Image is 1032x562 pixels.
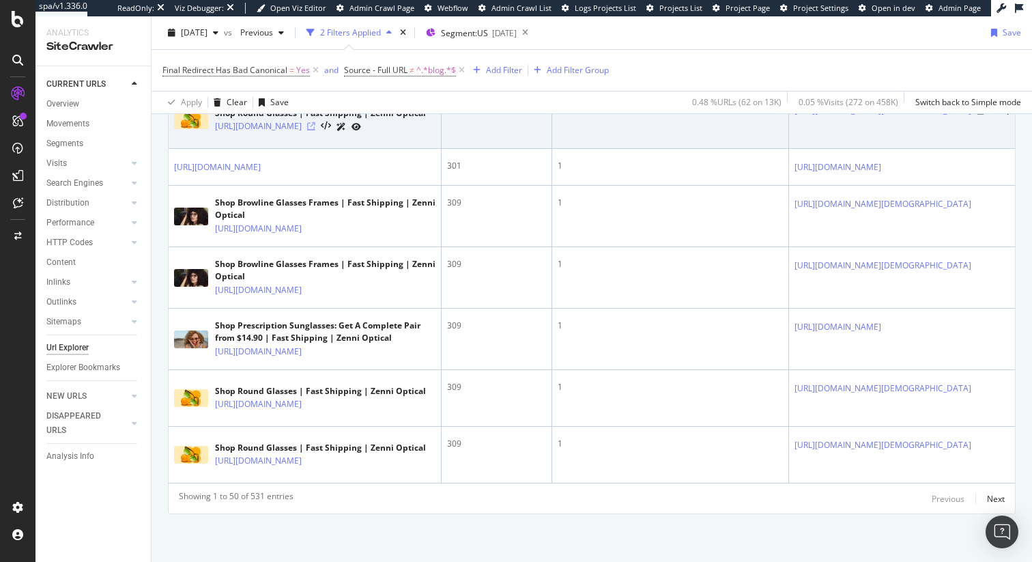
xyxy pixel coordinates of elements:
div: 309 [447,258,546,270]
a: Visits [46,156,128,171]
a: Sitemaps [46,315,128,329]
div: Save [270,96,289,108]
div: Add Filter Group [547,64,609,76]
div: Apply [181,96,202,108]
button: [DATE] [162,22,224,44]
div: Clear [227,96,247,108]
a: Distribution [46,196,128,210]
div: Distribution [46,196,89,210]
div: Analytics [46,27,140,39]
a: Outlinks [46,295,128,309]
a: CURRENT URLS [46,77,128,92]
span: Admin Crawl Page [349,3,414,13]
div: Url Explorer [46,341,89,355]
div: ReadOnly: [117,3,154,14]
a: Performance [46,216,128,230]
img: main image [174,208,208,225]
button: Next [987,490,1005,507]
div: Showing 1 to 50 of 531 entries [179,490,293,507]
div: Open Intercom Messenger [986,516,1018,548]
div: Outlinks [46,295,76,309]
div: 1 [558,160,783,172]
span: Segment: US [441,27,488,39]
div: Movements [46,117,89,131]
div: 309 [447,438,546,450]
span: Yes [296,61,310,80]
div: CURRENT URLS [46,77,106,92]
img: main image [174,389,208,407]
div: 1 [558,438,783,450]
span: Admin Page [938,3,981,13]
a: Open in dev [859,3,915,14]
div: Segments [46,137,83,151]
div: 1 [558,320,783,332]
a: Webflow [425,3,468,14]
a: [URL][DOMAIN_NAME] [794,160,881,174]
div: Shop Browline Glasses Frames | Fast Shipping | Zenni Optical [215,258,435,283]
img: main image [174,446,208,464]
span: Projects List [659,3,702,13]
button: Add Filter [468,62,522,79]
a: [URL][DOMAIN_NAME] [215,283,302,297]
a: [URL][DOMAIN_NAME] [215,345,302,359]
a: HTTP Codes [46,236,128,250]
div: Explorer Bookmarks [46,361,120,375]
a: [URL][DOMAIN_NAME][DEMOGRAPHIC_DATA] [794,259,971,272]
span: = [289,64,294,76]
button: Previous [932,490,964,507]
a: NEW URLS [46,389,128,404]
div: 1 [558,381,783,393]
div: Shop Browline Glasses Frames | Fast Shipping | Zenni Optical [215,197,435,221]
span: Previous [235,27,273,38]
span: Open Viz Editor [270,3,326,13]
a: Project Settings [780,3,848,14]
div: Next [987,493,1005,505]
div: 1 [558,197,783,209]
span: Final Redirect Has Bad Canonical [162,64,287,76]
a: DISAPPEARED URLS [46,409,128,438]
a: [URL][DOMAIN_NAME] [174,160,261,174]
div: 309 [447,381,546,393]
a: [URL][DOMAIN_NAME][DEMOGRAPHIC_DATA] [794,382,971,395]
a: Search Engines [46,176,128,191]
div: 309 [447,320,546,332]
div: DISAPPEARED URLS [46,409,115,438]
div: Inlinks [46,275,70,290]
a: [URL][DOMAIN_NAME] [215,120,302,133]
div: Switch back to Simple mode [915,96,1021,108]
div: Search Engines [46,176,103,191]
div: NEW URLS [46,389,87,404]
button: Switch back to Simple mode [910,92,1021,113]
span: 2025 Aug. 15th [181,27,207,38]
img: main image [174,331,208,348]
div: [DATE] [492,27,517,39]
div: Sitemaps [46,315,81,329]
div: Add Filter [486,64,522,76]
a: [URL][DOMAIN_NAME] [215,454,302,468]
div: 0.05 % Visits ( 272 on 458K ) [799,96,898,108]
button: View HTML Source [321,122,331,131]
a: Overview [46,97,141,111]
div: 1 [558,258,783,270]
div: Performance [46,216,94,230]
a: AI Url Details [336,120,346,134]
div: Shop Round Glasses | Fast Shipping | Zenni Optical [215,442,426,454]
span: Project Settings [793,3,848,13]
a: Movements [46,117,141,131]
button: Clear [208,92,247,113]
a: [URL][DOMAIN_NAME] [794,320,881,334]
span: vs [224,27,235,38]
div: and [324,64,339,76]
button: 2 Filters Applied [301,22,397,44]
a: [URL][DOMAIN_NAME][DEMOGRAPHIC_DATA] [794,438,971,452]
a: Admin Crawl Page [336,3,414,14]
a: Visit Online Page [307,122,315,130]
a: Project Page [713,3,770,14]
a: Inlinks [46,275,128,290]
a: Open Viz Editor [257,3,326,14]
a: Analysis Info [46,449,141,464]
button: Add Filter Group [528,62,609,79]
div: 0.48 % URLs ( 62 on 13K ) [692,96,782,108]
a: URL Inspection [352,120,361,134]
span: Source - Full URL [344,64,407,76]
